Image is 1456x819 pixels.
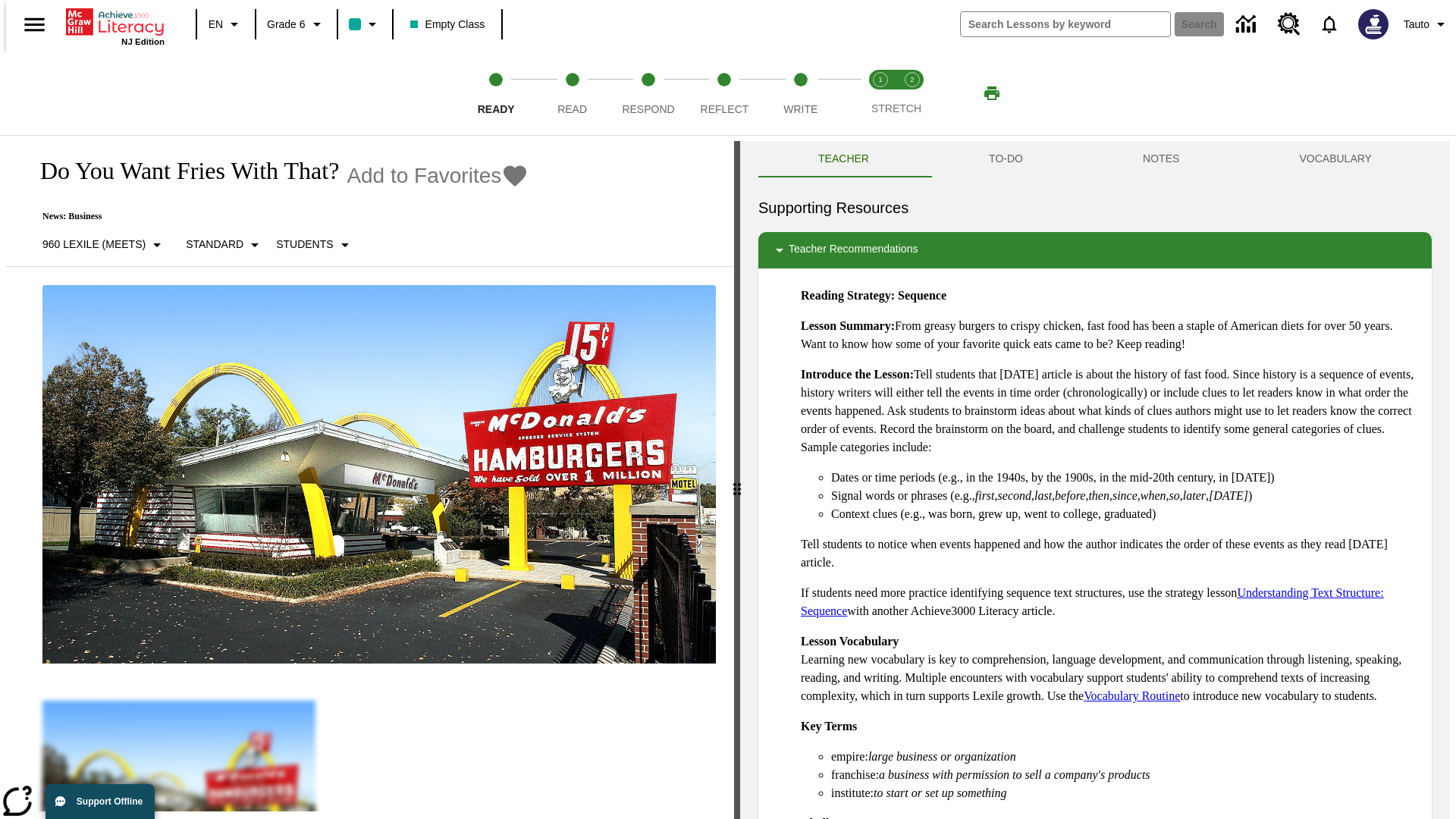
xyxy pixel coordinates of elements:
em: later [1183,489,1206,502]
li: empire: [831,748,1420,766]
button: Language: EN, Select a language [202,11,250,38]
button: Profile/Settings [1398,11,1456,38]
p: Tell students to notice when events happened and how the author indicates the order of these even... [801,535,1420,572]
span: Respond [622,103,674,115]
a: Data Center [1227,4,1269,45]
span: STRETCH [871,102,921,115]
li: institute: [831,784,1420,802]
strong: Reading Strategy: [801,289,895,302]
button: Class color is teal. Change class color [343,11,388,38]
div: activity [740,141,1450,819]
strong: Lesson Summary: [801,319,895,332]
span: Empty Class [410,17,485,33]
button: Open side menu [12,2,57,47]
button: Stretch Respond step 2 of 2 [890,52,934,135]
div: Teacher Recommendations [758,232,1432,268]
p: Teacher Recommendations [789,241,918,259]
div: reading [6,141,734,811]
button: Scaffolds, Standard [180,231,270,259]
button: TO-DO [929,141,1083,177]
button: Add to Favorites - Do You Want Fries With That? [347,162,529,189]
button: NOTES [1083,141,1239,177]
button: Grade: Grade 6, Select a grade [261,11,332,38]
em: then [1088,489,1109,502]
em: [DATE] [1209,489,1248,502]
strong: Key Terms [801,720,857,733]
button: Reflect step 4 of 5 [680,52,768,135]
img: Avatar [1358,9,1389,39]
em: second [998,489,1031,502]
div: Press Enter or Spacebar and then press right and left arrow keys to move the slider [734,141,740,819]
span: NJ Edition [121,37,165,46]
button: Read step 2 of 5 [528,52,616,135]
p: 960 Lexile (Meets) [42,237,146,253]
p: Tell students that [DATE] article is about the history of fast food. Since history is a sequence ... [801,366,1420,457]
button: Stretch Read step 1 of 2 [858,52,902,135]
button: Select a new avatar [1349,5,1398,44]
a: Notifications [1310,5,1349,44]
li: Dates or time periods (e.g., in the 1940s, by the 1900s, in the mid-20th century, in [DATE]) [831,469,1420,487]
span: Reflect [701,103,749,115]
strong: Lesson Vocabulary [801,635,899,648]
li: Context clues (e.g., was born, grew up, went to college, graduated) [831,505,1420,523]
li: franchise: [831,766,1420,784]
em: so [1169,489,1180,502]
button: Print [968,80,1016,107]
span: Read [557,103,587,115]
em: last [1034,489,1052,502]
strong: Introduce the Lesson: [801,368,914,381]
p: Students [276,237,333,253]
p: Standard [186,237,243,253]
span: Write [783,103,817,115]
p: From greasy burgers to crispy chicken, fast food has been a staple of American diets for over 50 ... [801,317,1420,353]
em: a business with permission to sell a company's products [879,768,1150,781]
button: Select Lexile, 960 Lexile (Meets) [36,231,172,259]
button: Select Student [270,231,359,259]
a: Understanding Text Structure: Sequence [801,586,1384,617]
p: News: Business [24,211,529,222]
button: Ready step 1 of 5 [452,52,540,135]
div: Home [66,5,165,46]
span: Grade 6 [267,17,306,33]
em: since [1112,489,1137,502]
em: before [1055,489,1085,502]
button: Respond step 3 of 5 [604,52,692,135]
div: Instructional Panel Tabs [758,141,1432,177]
span: Add to Favorites [347,164,501,188]
h1: Do You Want Fries With That? [24,157,339,185]
h6: Supporting Resources [758,196,1432,220]
button: Write step 5 of 5 [757,52,845,135]
a: Vocabulary Routine [1084,689,1180,702]
span: Tauto [1404,17,1429,33]
span: EN [209,17,223,33]
p: Learning new vocabulary is key to comprehension, language development, and communication through ... [801,632,1420,705]
li: Signal words or phrases (e.g., , , , , , , , , , ) [831,487,1420,505]
span: Support Offline [77,796,143,807]
button: Support Offline [45,784,155,819]
span: Ready [478,103,515,115]
input: search field [961,12,1170,36]
em: first [975,489,995,502]
text: 2 [910,76,914,83]
a: Resource Center, Will open in new tab [1269,4,1310,45]
img: One of the first McDonald's stores, with the iconic red sign and golden arches. [42,285,716,664]
button: VOCABULARY [1239,141,1432,177]
p: If students need more practice identifying sequence text structures, use the strategy lesson with... [801,584,1420,620]
button: Teacher [758,141,929,177]
em: large business or organization [868,750,1016,763]
text: 1 [878,76,882,83]
em: when [1141,489,1166,502]
em: to start or set up something [874,786,1007,799]
strong: Sequence [898,289,946,302]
